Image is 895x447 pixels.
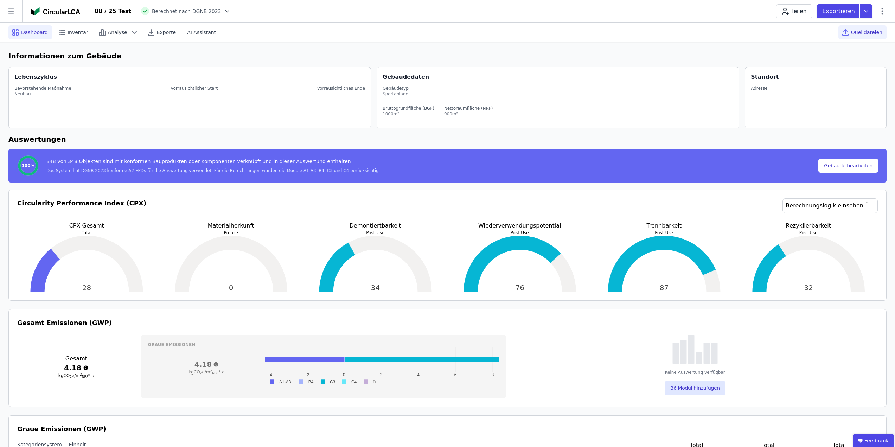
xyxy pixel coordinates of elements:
div: Adresse [751,85,768,91]
button: Gebäude bearbeiten [818,159,878,173]
p: Total [17,230,156,236]
span: Berechnet nach DGNB 2023 [152,8,221,15]
div: -- [171,91,218,97]
p: Rezyklierbarkeit [739,222,878,230]
p: Preuse [162,230,301,236]
p: Post-Use [450,230,589,236]
button: Teilen [776,4,812,18]
div: Vorrausichtliches Ende [317,85,365,91]
a: Berechnungslogik einsehen [782,198,878,213]
h3: Circularity Performance Index (CPX) [17,198,146,222]
h3: Gesamt Emissionen (GWP) [17,318,878,328]
p: Demontiertbarkeit [306,222,445,230]
h6: Auswertungen [8,134,887,145]
p: CPX Gesamt [17,222,156,230]
span: Analyse [108,29,127,36]
h3: 4.18 [148,359,265,369]
sub: NRF [82,375,88,378]
h3: 4.18 [17,363,135,373]
h3: Gesamt [17,355,135,363]
p: Trennbarkeit [595,222,734,230]
div: 348 von 348 Objekten sind mit konformen Bauprodukten oder Komponenten verknüpft und in dieser Aus... [46,158,382,168]
img: Concular [31,7,80,15]
img: empty-state [672,335,718,364]
span: Inventar [68,29,88,36]
p: Post-Use [595,230,734,236]
span: kgCO e/m * a [58,373,94,378]
div: Neubau [14,91,71,97]
h6: Informationen zum Gebäude [8,51,887,61]
button: B6 Modul hinzufügen [665,381,725,395]
span: Quelldateien [851,29,882,36]
p: Post-Use [739,230,878,236]
div: Bevorstehende Maßnahme [14,85,71,91]
span: kgCO e/m * a [188,370,224,375]
span: Exporte [157,29,176,36]
div: Lebenszyklus [14,73,57,81]
p: Exportieren [822,7,856,15]
div: 08 / 25 Test [95,7,131,15]
p: Wiederverwendungspotential [450,222,589,230]
span: Dashboard [21,29,48,36]
div: Sportanlage [383,91,733,97]
span: AI Assistant [187,29,216,36]
div: -- [751,91,768,97]
h3: Graue Emissionen [148,342,500,347]
div: Gebäudetyp [383,85,733,91]
sup: 2 [80,373,82,376]
p: Materialherkunft [162,222,301,230]
div: Standort [751,73,779,81]
sub: 2 [70,375,72,378]
div: Gebäudedaten [383,73,739,81]
div: Bruttogrundfläche (BGF) [383,106,434,111]
h3: Graue Emissionen (GWP) [17,424,878,434]
div: Keine Auswertung verfügbar [665,370,725,375]
div: 900m² [444,111,493,117]
div: Vorrausichtlicher Start [171,85,218,91]
sub: 2 [200,371,202,375]
div: Nettoraumfläche (NRF) [444,106,493,111]
p: Post-Use [306,230,445,236]
div: Das System hat DGNB 2023 konforme A2 EPDs für die Auswertung verwendet. Für die Berechnungen wurd... [46,168,382,173]
span: 100% [21,163,34,168]
sup: 2 [210,369,212,373]
div: -- [317,91,365,97]
div: 1000m² [383,111,434,117]
sub: NRF [212,371,218,375]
